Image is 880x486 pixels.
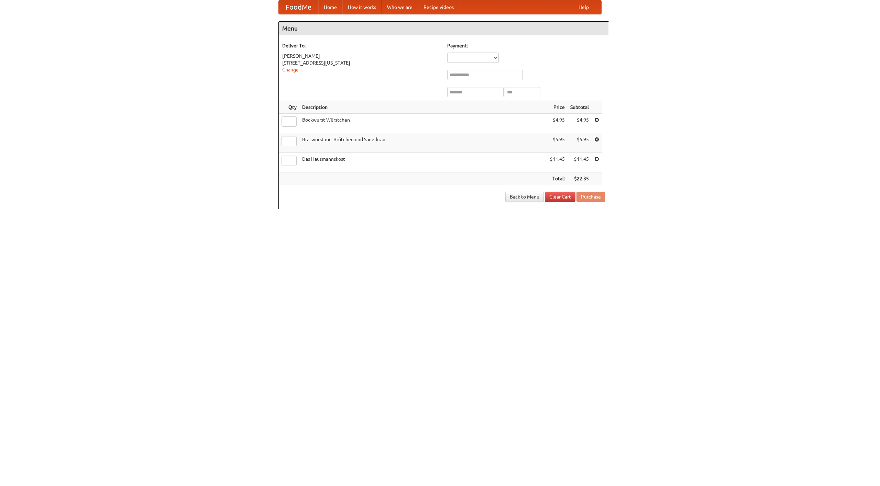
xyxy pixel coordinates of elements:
[576,192,605,202] button: Purchase
[573,0,594,14] a: Help
[282,67,299,72] a: Change
[342,0,382,14] a: How it works
[568,133,592,153] td: $5.95
[418,0,459,14] a: Recipe videos
[547,172,568,185] th: Total:
[279,101,299,114] th: Qty
[282,42,440,49] h5: Deliver To:
[282,53,440,59] div: [PERSON_NAME]
[299,101,547,114] th: Description
[547,101,568,114] th: Price
[299,153,547,172] td: Das Hausmannskost
[299,133,547,153] td: Bratwurst mit Brötchen und Sauerkraut
[568,101,592,114] th: Subtotal
[282,59,440,66] div: [STREET_ADDRESS][US_STATE]
[568,172,592,185] th: $22.35
[318,0,342,14] a: Home
[568,114,592,133] td: $4.95
[279,22,609,35] h4: Menu
[279,0,318,14] a: FoodMe
[547,153,568,172] td: $11.45
[382,0,418,14] a: Who we are
[447,42,605,49] h5: Payment:
[547,114,568,133] td: $4.95
[545,192,575,202] a: Clear Cart
[299,114,547,133] td: Bockwurst Würstchen
[547,133,568,153] td: $5.95
[505,192,544,202] a: Back to Menu
[568,153,592,172] td: $11.45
